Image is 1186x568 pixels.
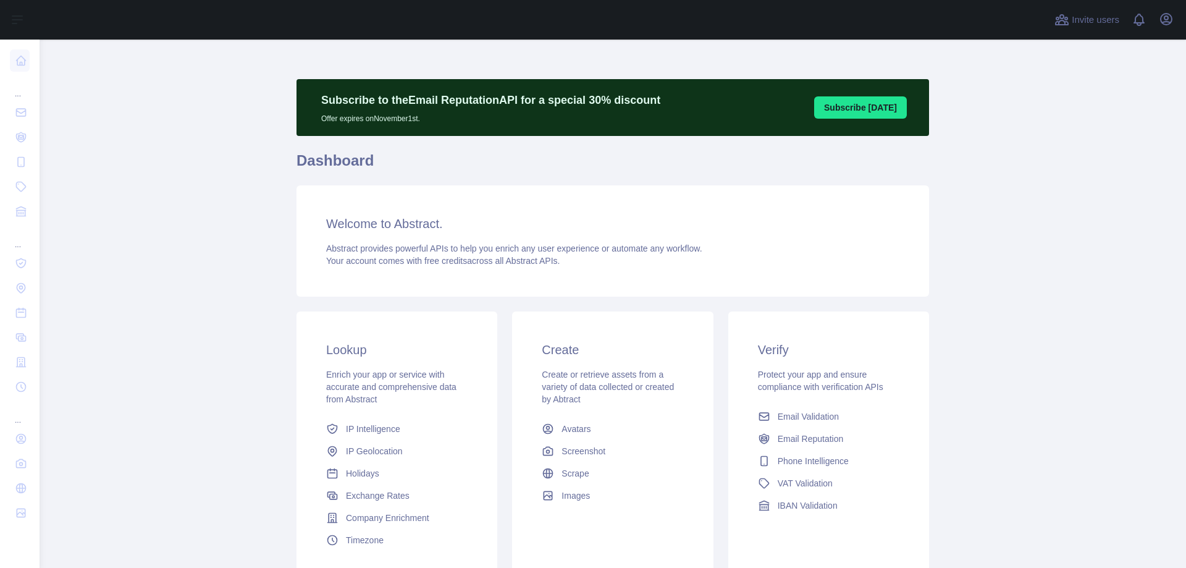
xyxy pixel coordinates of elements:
[321,418,473,440] a: IP Intelligence
[321,462,473,485] a: Holidays
[561,445,605,457] span: Screenshot
[321,485,473,507] a: Exchange Rates
[778,477,833,490] span: VAT Validation
[542,370,674,404] span: Create or retrieve assets from a variety of data collected or created by Abtract
[346,423,400,435] span: IP Intelligence
[753,405,904,428] a: Email Validation
[778,455,849,467] span: Phone Intelligence
[296,151,929,180] h1: Dashboard
[326,256,560,266] span: Your account comes with across all Abstract APIs.
[758,370,883,392] span: Protect your app and ensure compliance with verification APIs
[758,341,899,358] h3: Verify
[424,256,467,266] span: free credits
[326,341,468,358] h3: Lookup
[537,462,688,485] a: Scrape
[10,74,30,99] div: ...
[561,490,590,502] span: Images
[753,428,904,450] a: Email Reputation
[542,341,683,358] h3: Create
[346,490,410,502] span: Exchange Rates
[1072,13,1119,27] span: Invite users
[814,96,907,119] button: Subscribe [DATE]
[778,499,838,512] span: IBAN Validation
[346,534,384,546] span: Timezone
[346,445,403,457] span: IP Geolocation
[10,225,30,250] div: ...
[537,485,688,507] a: Images
[1052,10,1122,30] button: Invite users
[10,401,30,425] div: ...
[778,410,839,423] span: Email Validation
[321,91,660,109] p: Subscribe to the Email Reputation API for a special 30 % discount
[537,418,688,440] a: Avatars
[321,440,473,462] a: IP Geolocation
[321,507,473,529] a: Company Enrichment
[561,423,591,435] span: Avatars
[561,467,589,480] span: Scrape
[326,244,702,253] span: Abstract provides powerful APIs to help you enrich any user experience or automate any workflow.
[753,472,904,494] a: VAT Validation
[346,512,429,524] span: Company Enrichment
[321,529,473,551] a: Timezone
[326,215,899,232] h3: Welcome to Abstract.
[537,440,688,462] a: Screenshot
[753,494,904,517] a: IBAN Validation
[326,370,456,404] span: Enrich your app or service with accurate and comprehensive data from Abstract
[346,467,379,480] span: Holidays
[321,109,660,124] p: Offer expires on November 1st.
[778,433,844,445] span: Email Reputation
[753,450,904,472] a: Phone Intelligence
